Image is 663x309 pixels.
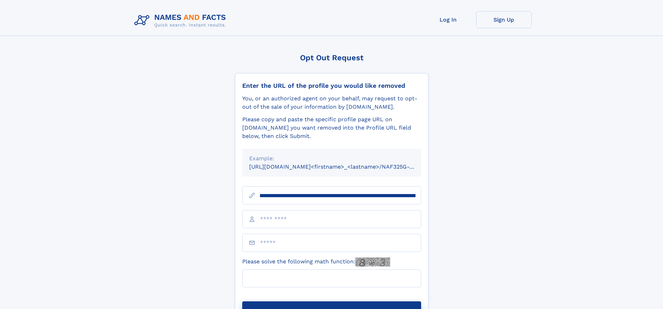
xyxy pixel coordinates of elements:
[235,53,428,62] div: Opt Out Request
[249,154,414,163] div: Example:
[242,94,421,111] div: You, or an authorized agent on your behalf, may request to opt-out of the sale of your informatio...
[249,163,434,170] small: [URL][DOMAIN_NAME]<firstname>_<lastname>/NAF325G-xxxxxxxx
[242,257,390,266] label: Please solve the following math function:
[242,115,421,140] div: Please copy and paste the specific profile page URL on [DOMAIN_NAME] you want removed into the Pr...
[420,11,476,28] a: Log In
[476,11,532,28] a: Sign Up
[132,11,232,30] img: Logo Names and Facts
[242,82,421,90] div: Enter the URL of the profile you would like removed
